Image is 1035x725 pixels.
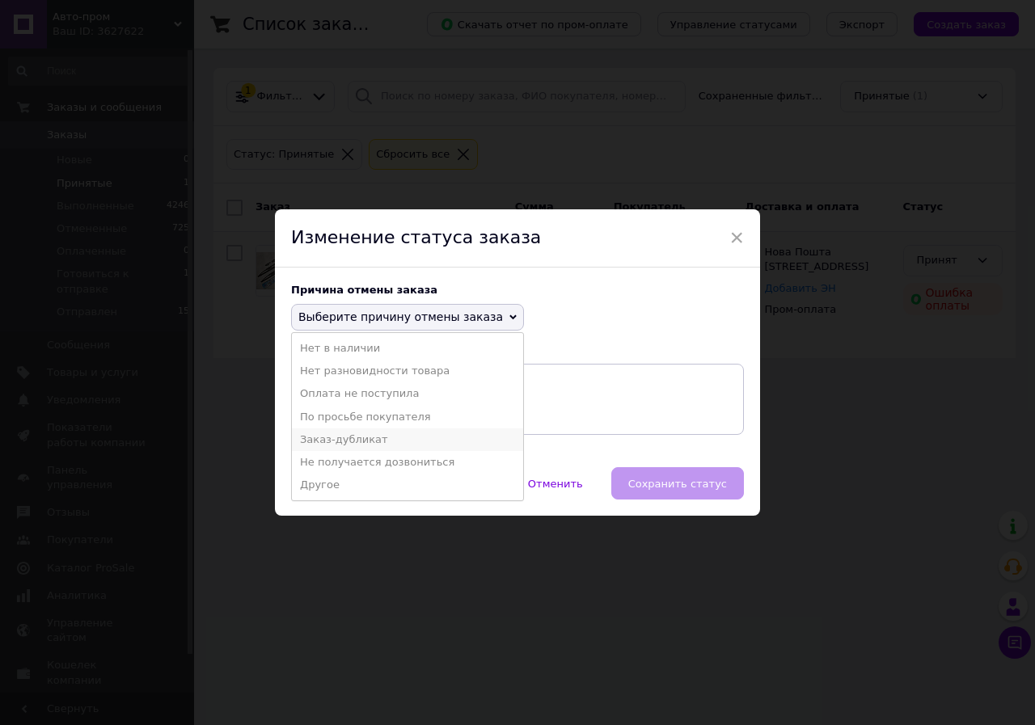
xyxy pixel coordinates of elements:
li: Оплата не поступила [292,382,523,405]
li: Заказ-дубликат [292,428,523,451]
button: Отменить [511,467,600,499]
li: Нет в наличии [292,337,523,360]
li: По просьбе покупателя [292,406,523,428]
span: Выберите причину отмены заказа [298,310,503,323]
span: × [729,224,744,251]
span: Отменить [528,478,583,490]
li: Нет разновидности товара [292,360,523,382]
div: Изменение статуса заказа [275,209,760,268]
div: Причина отмены заказа [291,284,744,296]
li: Другое [292,474,523,496]
li: Не получается дозвониться [292,451,523,474]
